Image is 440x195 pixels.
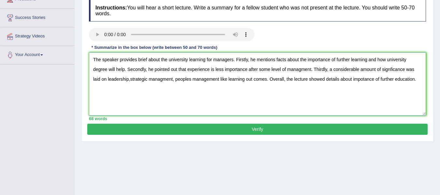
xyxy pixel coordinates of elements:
div: 68 words [89,116,426,122]
a: Strategy Videos [0,27,75,44]
div: * Summarize in the box below (write between 50 and 70 words) [89,44,220,50]
a: Your Account [0,46,75,62]
a: Success Stories [0,9,75,25]
b: Instructions: [95,5,127,10]
button: Verify [87,124,428,135]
